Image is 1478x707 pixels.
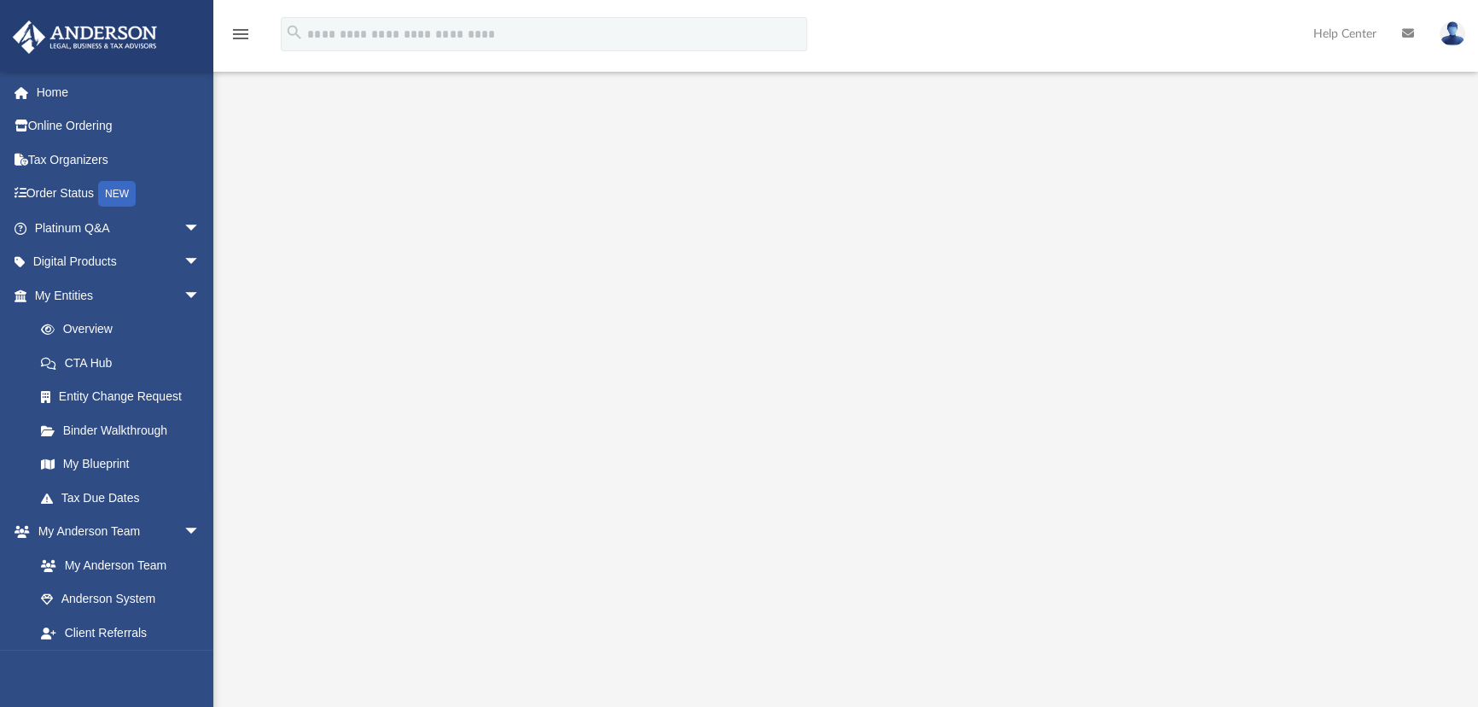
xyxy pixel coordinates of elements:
a: CTA Hub [24,346,226,380]
img: Anderson Advisors Platinum Portal [8,20,162,54]
a: My Anderson Teamarrow_drop_down [12,515,218,549]
a: Client Referrals [24,616,218,650]
a: My Anderson Team [24,548,209,582]
span: arrow_drop_down [183,211,218,246]
a: Home [12,75,226,109]
span: arrow_drop_down [183,278,218,313]
i: menu [230,24,251,44]
a: Tax Organizers [12,143,226,177]
a: Overview [24,313,226,347]
a: Online Ordering [12,109,226,143]
a: Platinum Q&Aarrow_drop_down [12,211,226,245]
a: Entity Change Request [24,380,226,414]
a: menu [230,32,251,44]
div: NEW [98,181,136,207]
a: My Entitiesarrow_drop_down [12,278,226,313]
i: search [285,23,304,42]
span: arrow_drop_down [183,245,218,280]
a: Order StatusNEW [12,177,226,212]
a: Anderson System [24,582,218,616]
a: Tax Due Dates [24,481,226,515]
span: arrow_drop_down [183,515,218,550]
a: My Blueprint [24,447,218,482]
img: User Pic [1440,21,1465,46]
span: arrow_drop_down [183,650,218,685]
a: My Documentsarrow_drop_down [12,650,218,684]
a: Digital Productsarrow_drop_down [12,245,226,279]
a: Binder Walkthrough [24,413,226,447]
